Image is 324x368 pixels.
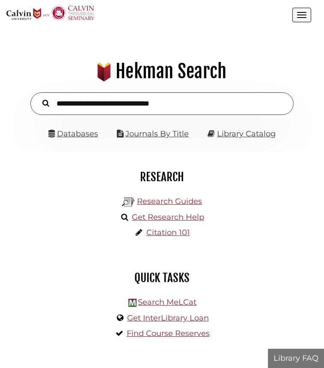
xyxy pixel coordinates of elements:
a: Search MeLCat [138,297,196,307]
a: Find Course Reserves [127,329,210,338]
img: Hekman Library Logo [128,299,137,307]
a: Databases [48,129,98,138]
a: Citation 101 [146,228,190,237]
a: Journals By Title [125,129,189,138]
a: Get Research Help [132,212,204,222]
img: Hekman Library Logo [122,196,135,209]
i: Search [42,100,49,107]
a: Library Catalog [217,129,276,138]
h2: Quick Tasks [13,271,311,285]
h2: Research [13,170,311,184]
button: Open the menu [292,8,311,22]
h1: Hekman Search [11,60,312,83]
button: Search [38,97,54,108]
a: Get InterLibrary Loan [127,313,209,323]
img: Calvin Theological Seminary [51,6,94,20]
a: Research Guides [137,197,202,206]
